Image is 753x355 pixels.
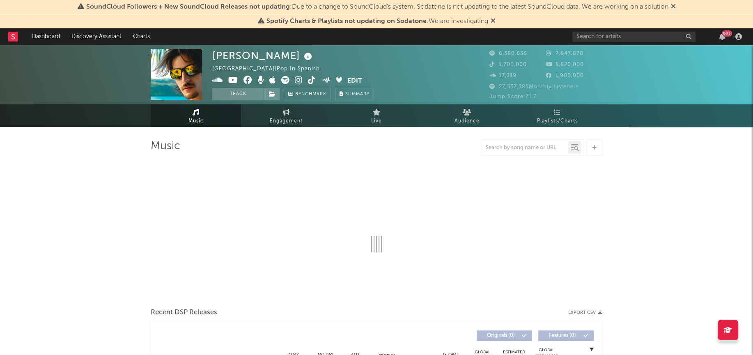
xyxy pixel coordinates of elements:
[151,308,217,318] span: Recent DSP Releases
[719,33,725,40] button: 99+
[482,333,520,338] span: Originals ( 0 )
[212,64,329,74] div: [GEOGRAPHIC_DATA] | Pop in Spanish
[489,94,537,99] span: Jump Score: 71.7
[295,90,326,99] span: Benchmark
[371,116,382,126] span: Live
[537,116,578,126] span: Playlists/Charts
[266,18,488,25] span: : We are investigating
[489,73,517,78] span: 17,319
[188,116,204,126] span: Music
[568,310,602,315] button: Export CSV
[127,28,156,45] a: Charts
[347,76,362,86] button: Edit
[331,104,422,127] a: Live
[266,18,427,25] span: Spotify Charts & Playlists not updating on Sodatone
[482,145,568,151] input: Search by song name or URL
[546,51,583,56] span: 2,647,878
[241,104,331,127] a: Engagement
[512,104,602,127] a: Playlists/Charts
[66,28,127,45] a: Discovery Assistant
[671,4,676,10] span: Dismiss
[284,88,331,100] a: Benchmark
[722,30,732,37] div: 99 +
[489,51,527,56] span: 6,380,636
[422,104,512,127] a: Audience
[477,330,532,341] button: Originals(0)
[455,116,480,126] span: Audience
[212,88,264,100] button: Track
[151,104,241,127] a: Music
[335,88,374,100] button: Summary
[546,62,584,67] span: 5,620,000
[489,84,579,90] span: 27,537,385 Monthly Listeners
[489,62,527,67] span: 1,700,000
[491,18,496,25] span: Dismiss
[86,4,668,10] span: : Due to a change to SoundCloud's system, Sodatone is not updating to the latest SoundCloud data....
[26,28,66,45] a: Dashboard
[270,116,303,126] span: Engagement
[538,330,594,341] button: Features(0)
[212,49,314,62] div: [PERSON_NAME]
[544,333,581,338] span: Features ( 0 )
[345,92,370,97] span: Summary
[572,32,696,42] input: Search for artists
[86,4,290,10] span: SoundCloud Followers + New SoundCloud Releases not updating
[546,73,584,78] span: 1,900,000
